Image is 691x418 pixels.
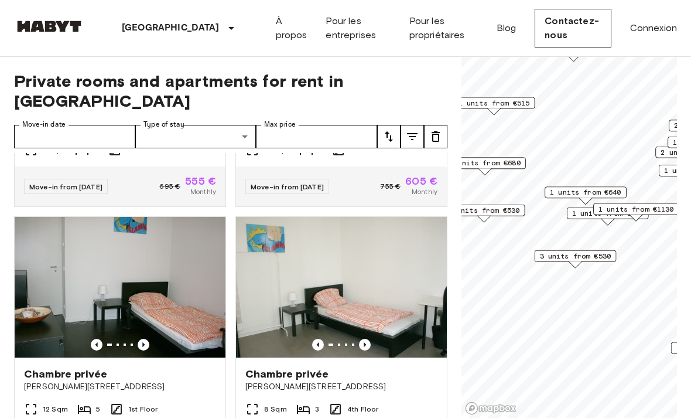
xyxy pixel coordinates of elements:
span: 1 units from €515 [459,98,530,108]
span: 1 units from €640 [550,187,621,198]
span: 12 Sqm [43,404,68,414]
label: Max price [264,120,296,130]
div: Map marker [533,43,615,62]
span: Move-in from [DATE] [251,182,324,191]
div: Map marker [593,203,679,222]
span: Chambre privée [24,367,107,381]
a: Blog [497,21,516,35]
div: Map marker [567,208,649,226]
input: Choose date [14,125,135,148]
label: Type of stay [143,120,184,130]
span: 3 units from €530 [540,251,611,261]
span: 695 € [159,181,180,192]
div: Map marker [443,205,525,223]
span: 555 € [185,176,216,186]
p: [GEOGRAPHIC_DATA] [122,21,220,35]
span: Monthly [190,186,216,197]
span: Monthly [412,186,437,197]
a: Pour les entreprises [326,14,390,42]
button: Previous image [138,339,149,351]
span: 4th Floor [347,404,378,414]
span: 605 € [405,176,437,186]
a: À propos [276,14,307,42]
span: Private rooms and apartments for rent in [GEOGRAPHIC_DATA] [14,71,447,111]
a: Connexion [630,21,677,35]
span: 1st Floor [128,404,158,414]
span: 3 [315,404,319,414]
span: [PERSON_NAME][STREET_ADDRESS] [24,381,216,393]
div: Map marker [453,97,535,115]
span: [PERSON_NAME][STREET_ADDRESS] [245,381,437,393]
button: Previous image [91,339,102,351]
button: tune [377,125,401,148]
div: Map marker [444,157,526,175]
button: Previous image [312,339,324,351]
button: Previous image [359,339,371,351]
button: tune [424,125,447,148]
img: Marketing picture of unit DE-01-302-004-04 [15,217,225,358]
a: Contactez-nous [535,9,611,47]
div: Map marker [535,250,617,269]
button: tune [401,125,424,148]
span: 1 units from €680 [449,158,521,168]
span: 4 units from €530 [449,205,520,216]
img: Marketing picture of unit DE-01-302-008-02 [236,217,447,358]
img: Habyt [14,21,84,32]
div: Map marker [545,186,627,205]
span: 1 units from €1130 [598,204,674,215]
span: 8 Sqm [264,404,287,414]
span: Move-in from [DATE] [29,182,102,191]
label: Move-in date [22,120,66,130]
a: Pour les propriétaires [409,14,478,42]
span: 5 [96,404,100,414]
a: Mapbox logo [465,402,516,415]
span: 1 units from €570 [572,208,644,219]
span: Chambre privée [245,367,329,381]
span: 755 € [380,181,401,192]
